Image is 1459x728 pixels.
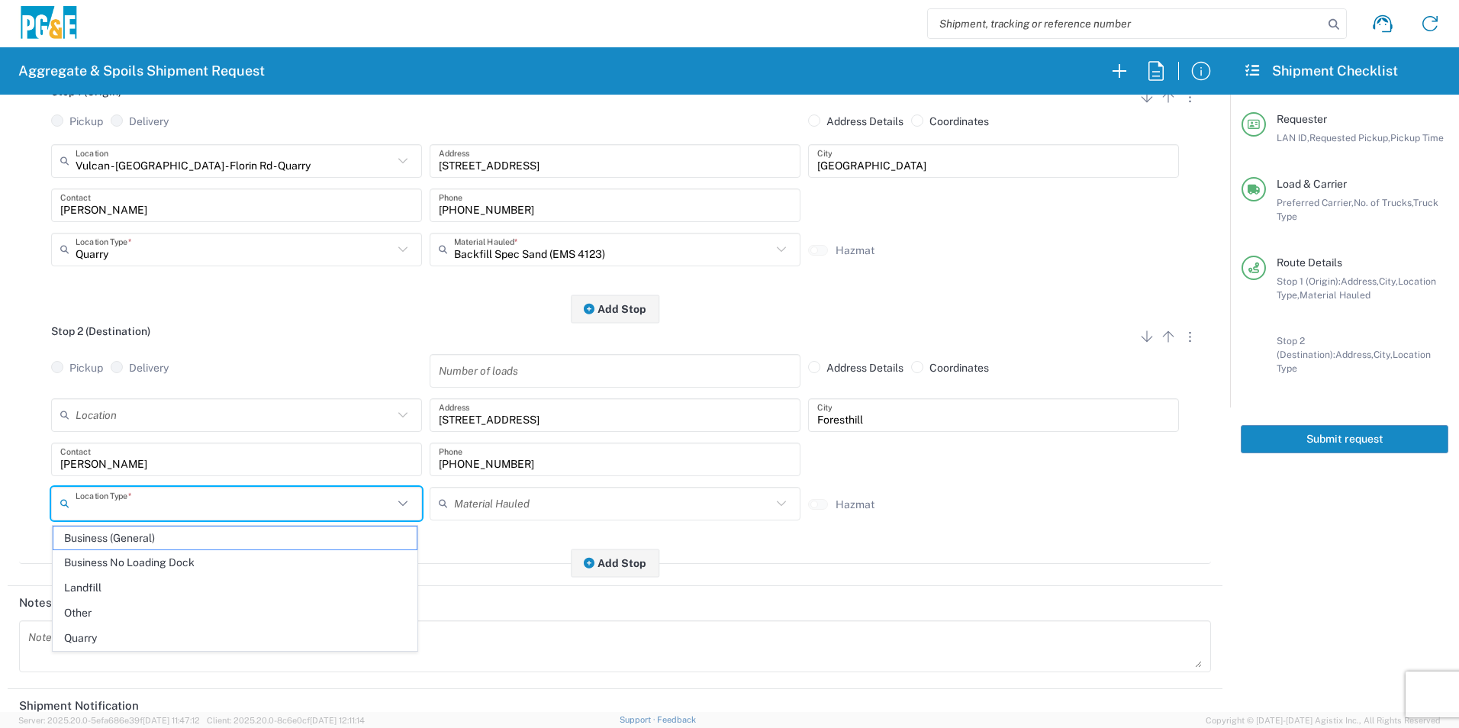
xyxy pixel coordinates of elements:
span: [DATE] 11:47:12 [143,716,200,725]
span: Stop 2 (Destination): [1277,335,1335,360]
h2: Notes [19,595,52,610]
h2: Shipment Checklist [1244,62,1398,80]
span: Requester [1277,113,1327,125]
label: Coordinates [911,114,989,128]
span: Preferred Carrier, [1277,197,1354,208]
input: Shipment, tracking or reference number [928,9,1323,38]
span: Business (General) [53,527,417,550]
span: Load & Carrier [1277,178,1347,190]
a: Feedback [657,715,696,724]
span: Business No Loading Dock [53,551,417,575]
label: Address Details [808,361,903,375]
button: Add Stop [571,549,659,577]
span: Quarry [53,627,417,650]
label: Hazmat [836,243,874,257]
h2: Aggregate & Spoils Shipment Request [18,62,265,80]
button: Submit request [1241,425,1448,453]
label: Coordinates [911,361,989,375]
span: Requested Pickup, [1309,132,1390,143]
span: Material Hauled [1300,289,1370,301]
span: Route Details [1277,256,1342,269]
a: Support [620,715,658,724]
label: Address Details [808,114,903,128]
label: Hazmat [836,498,874,511]
span: [DATE] 12:11:14 [310,716,365,725]
span: Stop 1 (Origin): [1277,275,1341,287]
span: No. of Trucks, [1354,197,1413,208]
span: Landfill [53,576,417,600]
span: LAN ID, [1277,132,1309,143]
span: Server: 2025.20.0-5efa686e39f [18,716,200,725]
span: City, [1379,275,1398,287]
span: City, [1374,349,1393,360]
h2: Shipment Notification [19,698,139,714]
span: Stop 2 (Destination) [51,325,150,337]
span: Copyright © [DATE]-[DATE] Agistix Inc., All Rights Reserved [1206,714,1441,727]
span: Pickup Time [1390,132,1444,143]
span: Client: 2025.20.0-8c6e0cf [207,716,365,725]
img: pge [18,6,79,42]
span: Address, [1335,349,1374,360]
span: Other [53,601,417,625]
span: Address, [1341,275,1379,287]
button: Add Stop [571,295,659,323]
